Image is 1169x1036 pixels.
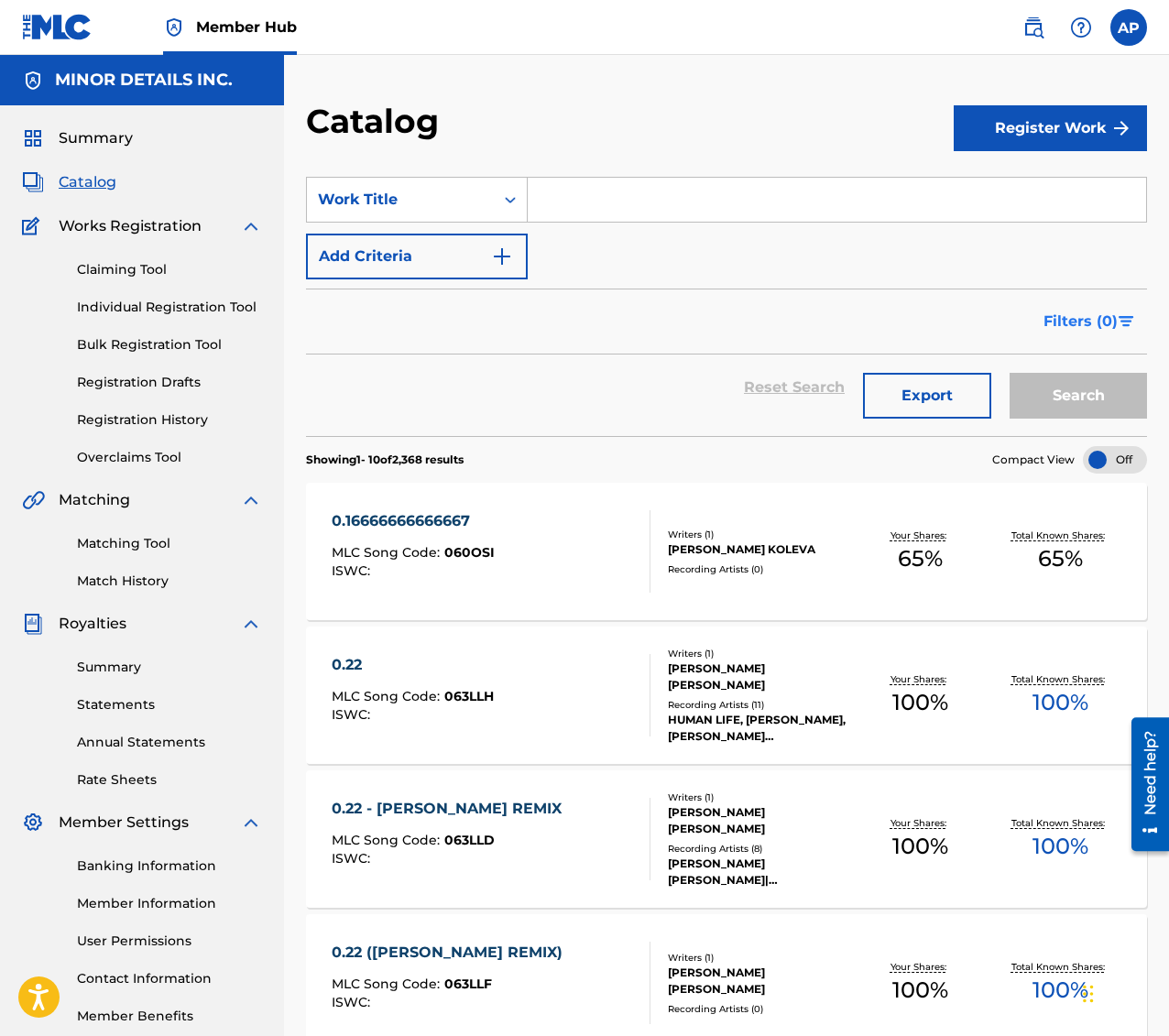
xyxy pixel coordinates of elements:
p: Your Shares: [890,816,951,830]
img: Member Settings [22,812,44,834]
div: 0.22 [332,654,494,676]
iframe: Chat Widget [1077,948,1169,1036]
span: 65 % [898,542,943,575]
img: MLC Logo [22,14,93,40]
a: Public Search [1015,9,1052,46]
button: Filters (0) [1032,299,1147,344]
img: 9d2ae6d4665cec9f34b9.svg [491,245,513,267]
span: 100 % [892,830,948,863]
span: 063LLF [444,976,492,992]
a: 0.16666666666667MLC Song Code:060OSIISWC:Writers (1)[PERSON_NAME] KOLEVARecording Artists (0)Your... [306,483,1147,620]
img: Works Registration [22,215,46,237]
p: Your Shares: [890,529,951,542]
div: Writers ( 1 ) [668,528,850,541]
span: 063LLH [444,688,494,704]
span: 060OSI [444,544,495,561]
a: Rate Sheets [77,770,262,790]
a: Member Information [77,894,262,913]
img: Catalog [22,171,44,193]
span: ISWC : [332,994,375,1010]
a: Individual Registration Tool [77,298,262,317]
h2: Catalog [306,101,448,142]
span: Summary [59,127,133,149]
span: 100 % [892,974,948,1007]
p: Total Known Shares: [1011,960,1109,974]
button: Add Criteria [306,234,528,279]
h5: MINOR DETAILS INC. [55,70,233,91]
p: Your Shares: [890,672,951,686]
a: Contact Information [77,969,262,988]
span: 100 % [1032,974,1088,1007]
div: [PERSON_NAME] [PERSON_NAME] [668,965,850,998]
a: 0.22MLC Song Code:063LLHISWC:Writers (1)[PERSON_NAME] [PERSON_NAME]Recording Artists (11)HUMAN LI... [306,627,1147,764]
div: Writers ( 1 ) [668,647,850,660]
span: 65 % [1038,542,1083,575]
a: SummarySummary [22,127,133,149]
span: Catalog [59,171,116,193]
div: User Menu [1110,9,1147,46]
div: Recording Artists ( 0 ) [668,562,850,576]
img: f7272a7cc735f4ea7f67.svg [1110,117,1132,139]
div: [PERSON_NAME] [PERSON_NAME]|[PERSON_NAME]|HUMAN LIFE, [PERSON_NAME] [PERSON_NAME]|[PERSON_NAME]|H... [668,856,850,889]
a: Claiming Tool [77,260,262,279]
span: 100 % [892,686,948,719]
span: ISWC : [332,562,375,579]
img: expand [240,215,262,237]
p: Total Known Shares: [1011,672,1109,686]
span: Works Registration [59,215,202,237]
iframe: Resource Center [1118,710,1169,857]
img: Summary [22,127,44,149]
a: Registration Drafts [77,373,262,392]
p: Total Known Shares: [1011,816,1109,830]
span: Member Settings [59,812,189,834]
span: MLC Song Code : [332,688,444,704]
div: [PERSON_NAME] KOLEVA [668,541,850,558]
div: Drag [1083,966,1094,1021]
a: Banking Information [77,856,262,876]
img: Accounts [22,70,44,92]
img: help [1070,16,1092,38]
div: [PERSON_NAME] [PERSON_NAME] [668,660,850,693]
a: 0.22 - [PERSON_NAME] REMIXMLC Song Code:063LLDISWC:Writers (1)[PERSON_NAME] [PERSON_NAME]Recordin... [306,770,1147,908]
span: Matching [59,489,130,511]
a: Member Benefits [77,1007,262,1026]
div: 0.22 - [PERSON_NAME] REMIX [332,798,571,820]
span: Member Hub [196,16,297,38]
span: 063LLD [444,832,495,848]
div: 0.16666666666667 [332,510,495,532]
a: Annual Statements [77,733,262,752]
span: ISWC : [332,706,375,723]
span: 100 % [1032,830,1088,863]
div: Work Title [318,189,483,211]
span: MLC Song Code : [332,544,444,561]
span: 100 % [1032,686,1088,719]
div: Writers ( 1 ) [668,791,850,804]
button: Register Work [954,105,1147,151]
div: Help [1063,9,1099,46]
div: Recording Artists ( 11 ) [668,698,850,712]
div: [PERSON_NAME] [PERSON_NAME] [668,804,850,837]
a: Bulk Registration Tool [77,335,262,354]
button: Export [863,373,991,419]
a: User Permissions [77,932,262,951]
a: Overclaims Tool [77,448,262,467]
img: search [1022,16,1044,38]
a: Statements [77,695,262,714]
p: Showing 1 - 10 of 2,368 results [306,452,464,468]
span: MLC Song Code : [332,832,444,848]
form: Search Form [306,177,1147,436]
a: Summary [77,658,262,677]
p: Total Known Shares: [1011,529,1109,542]
span: Royalties [59,613,126,635]
img: expand [240,812,262,834]
div: 0.22 ([PERSON_NAME] REMIX) [332,942,572,964]
div: Recording Artists ( 8 ) [668,842,850,856]
a: Match History [77,572,262,591]
img: expand [240,613,262,635]
a: CatalogCatalog [22,171,116,193]
span: MLC Song Code : [332,976,444,992]
a: Registration History [77,410,262,430]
